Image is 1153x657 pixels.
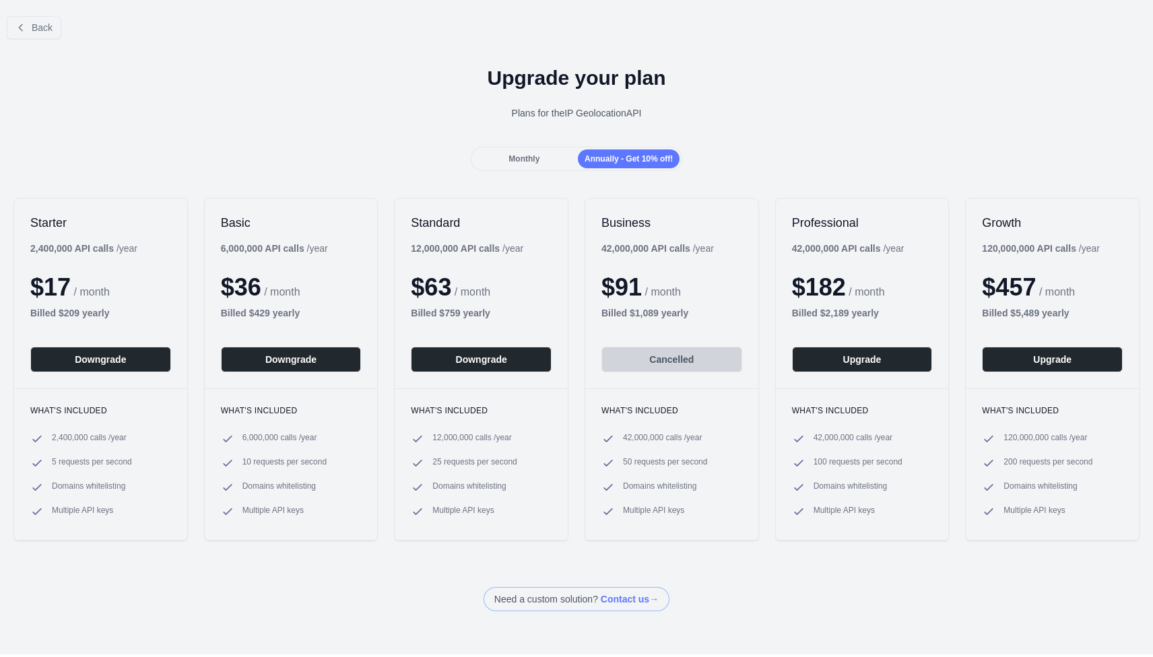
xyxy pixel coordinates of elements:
span: $ 91 [601,273,642,301]
span: $ 182 [792,273,846,301]
button: Downgrade [411,347,552,372]
button: Cancelled [601,347,742,372]
b: Billed $ 2,189 yearly [792,308,879,318]
button: Upgrade [792,347,933,372]
span: $ 63 [411,273,451,301]
span: / month [645,286,681,298]
span: / month [849,286,884,298]
b: Billed $ 759 yearly [411,308,490,318]
b: Billed $ 1,089 yearly [601,308,688,318]
span: / month [455,286,490,298]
